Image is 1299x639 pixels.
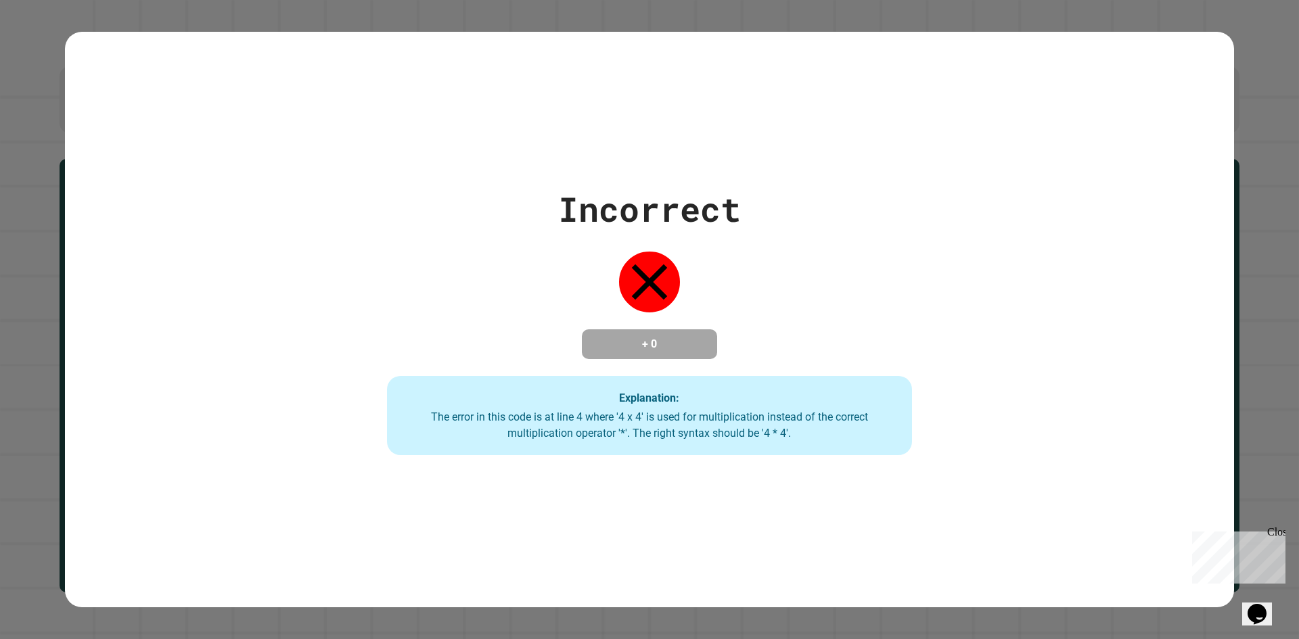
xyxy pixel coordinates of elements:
[401,409,898,442] div: The error in this code is at line 4 where '4 x 4' is used for multiplication instead of the corre...
[595,336,704,352] h4: + 0
[558,184,741,235] div: Incorrect
[619,391,679,404] strong: Explanation:
[5,5,93,86] div: Chat with us now!Close
[1187,526,1285,584] iframe: chat widget
[1242,585,1285,625] iframe: chat widget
